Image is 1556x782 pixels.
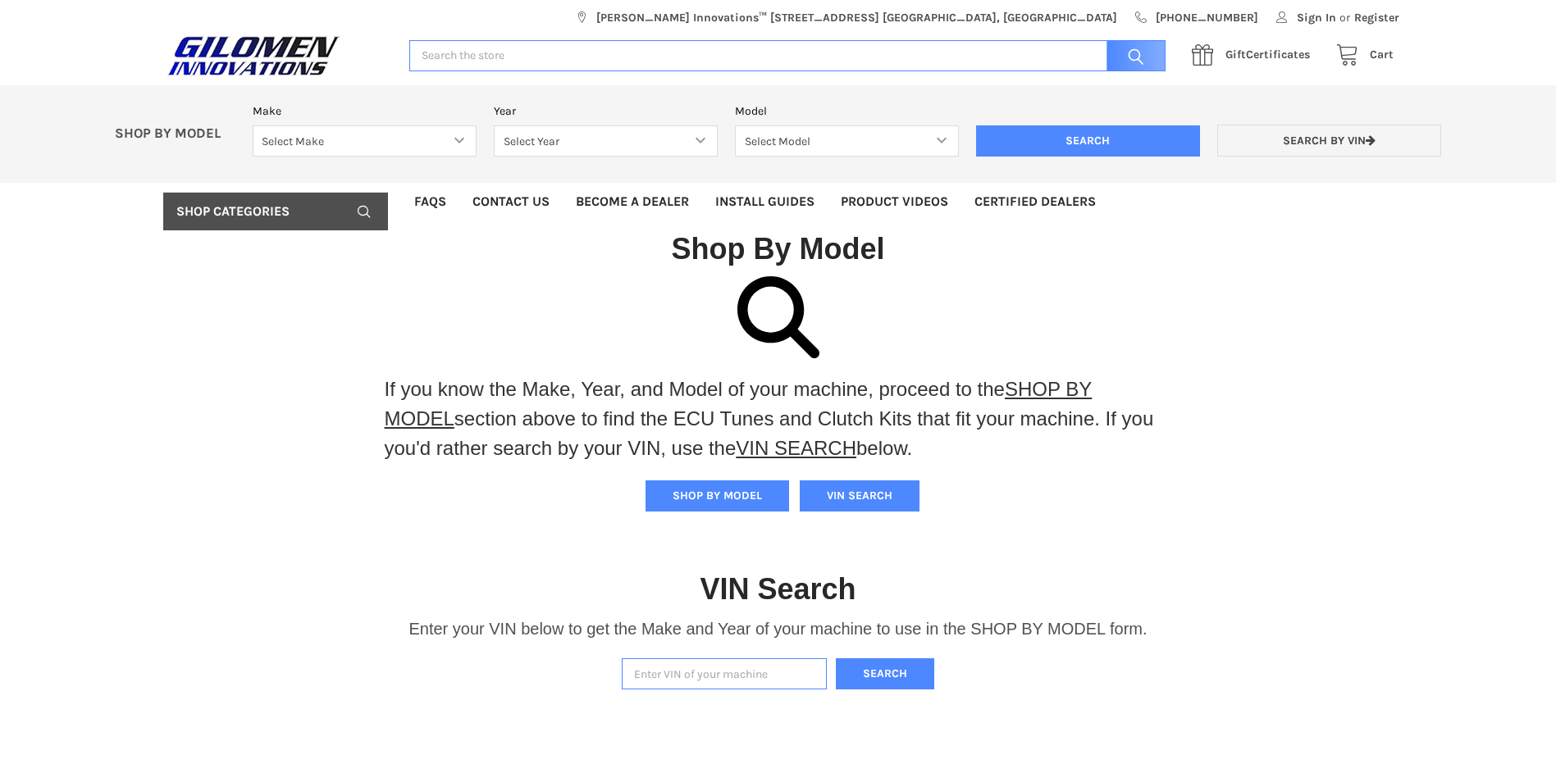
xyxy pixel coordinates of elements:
h1: VIN Search [700,571,856,607]
a: VIN SEARCH [736,437,856,459]
button: Search [836,658,934,690]
span: Certificates [1225,48,1310,61]
a: Certified Dealers [961,183,1109,221]
a: Product Videos [828,183,961,221]
label: Model [735,102,959,120]
p: If you know the Make, Year, and Model of your machine, proceed to the section above to find the E... [385,375,1172,463]
h1: Shop By Model [163,230,1394,267]
a: Install Guides [702,183,828,221]
span: Gift [1225,48,1246,61]
p: Enter your VIN below to get the Make and Year of your machine to use in the SHOP BY MODEL form. [408,616,1147,641]
a: GILOMEN INNOVATIONS [163,35,392,76]
a: Contact Us [459,183,563,221]
a: Become a Dealer [563,183,702,221]
label: Year [494,102,718,120]
a: Search by VIN [1217,125,1441,157]
span: Sign In [1297,9,1336,26]
span: [PHONE_NUMBER] [1156,9,1258,26]
input: Search [976,125,1200,157]
a: GiftCertificates [1183,45,1327,66]
input: Search the store [409,40,1166,72]
input: Search [1098,40,1166,72]
label: Make [253,102,477,120]
a: SHOP BY MODEL [385,378,1093,430]
span: Cart [1370,48,1394,61]
span: [PERSON_NAME] Innovations™ [STREET_ADDRESS] [GEOGRAPHIC_DATA], [GEOGRAPHIC_DATA] [596,9,1117,26]
button: VIN SEARCH [800,480,919,511]
p: SHOP BY MODEL [107,125,244,143]
button: SHOP BY MODEL [646,480,789,511]
a: Cart [1327,45,1394,66]
a: FAQs [401,183,459,221]
input: Enter VIN of your machine [622,658,827,690]
a: Shop Categories [163,193,388,230]
img: GILOMEN INNOVATIONS [163,35,344,76]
